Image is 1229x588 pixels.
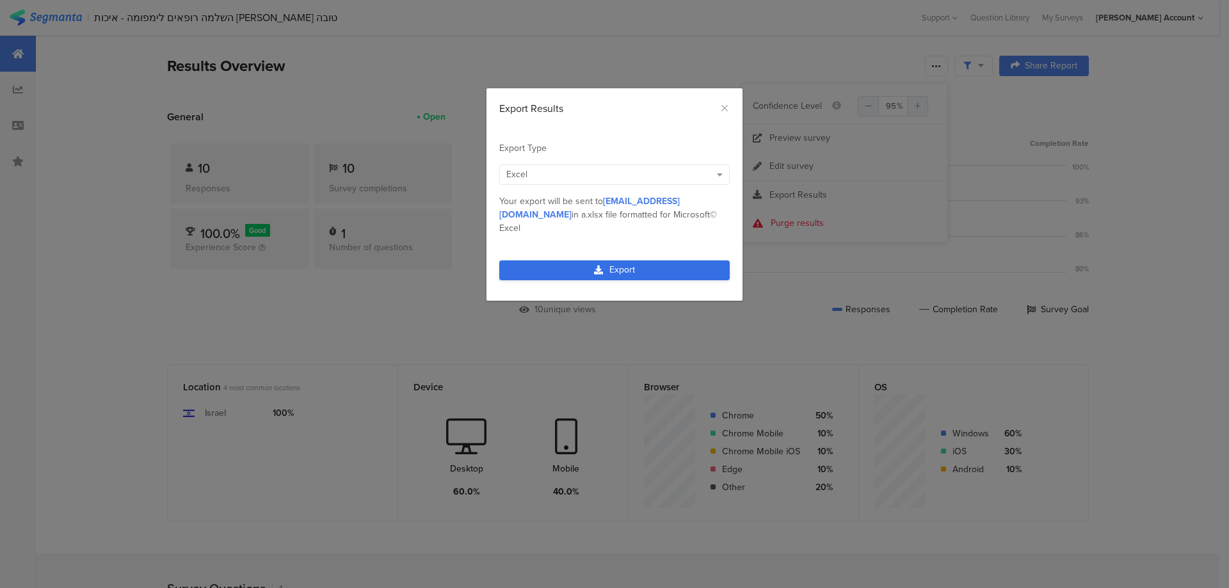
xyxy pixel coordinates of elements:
button: Close [719,101,730,116]
div: Export Results [499,101,730,116]
div: Export Type [499,141,730,155]
a: Export [499,260,730,280]
span: [EMAIL_ADDRESS][DOMAIN_NAME] [499,195,680,221]
div: Your export will be sent to in a [499,195,730,235]
div: dialog [486,88,743,301]
span: Excel [506,168,527,181]
span: .xlsx file formatted for Microsoft© Excel [499,208,717,235]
